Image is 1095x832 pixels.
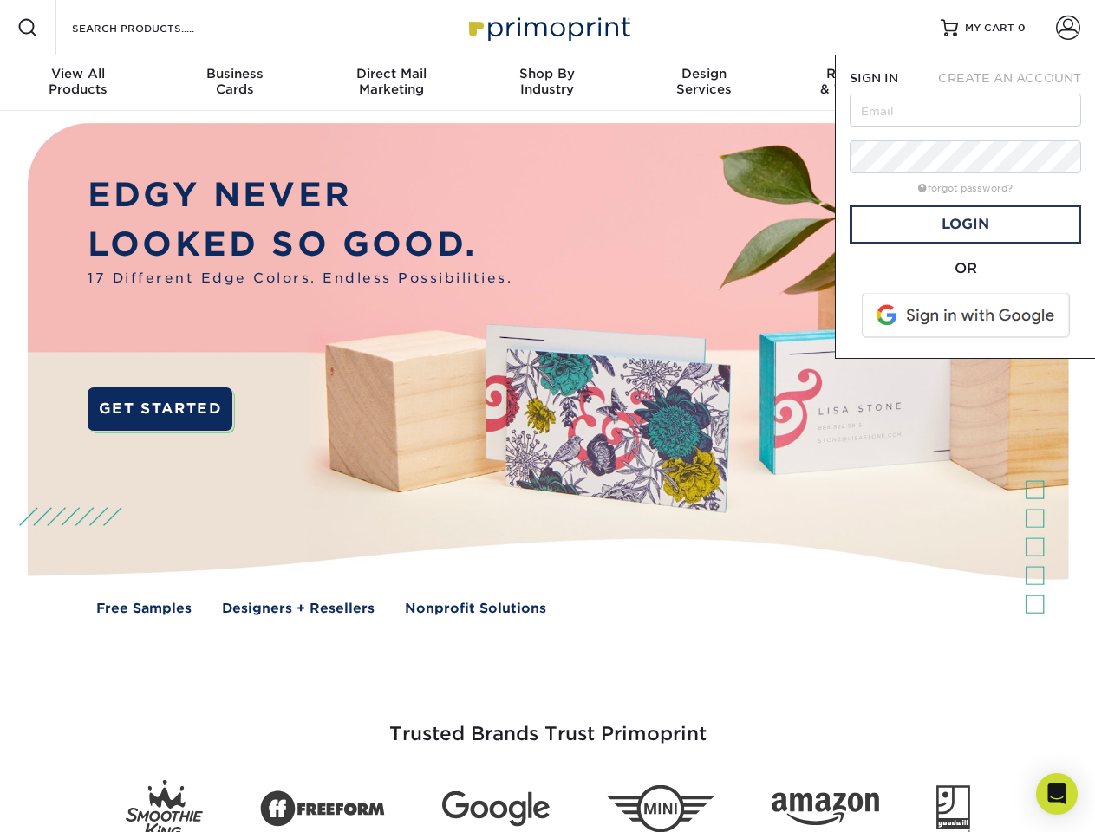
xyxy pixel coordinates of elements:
img: Primoprint [461,9,635,46]
span: MY CART [965,21,1014,36]
span: 0 [1018,22,1026,34]
span: CREATE AN ACCOUNT [938,71,1081,85]
a: Login [850,205,1081,244]
div: Services [626,66,782,97]
img: Google [442,791,550,827]
img: Amazon [772,793,879,826]
input: SEARCH PRODUCTS..... [70,17,239,38]
div: Marketing [313,66,469,97]
div: & Templates [782,66,938,97]
h3: Trusted Brands Trust Primoprint [41,681,1055,766]
span: Shop By [469,66,625,81]
div: Industry [469,66,625,97]
a: Shop ByIndustry [469,55,625,111]
a: GET STARTED [88,387,232,431]
a: Resources& Templates [782,55,938,111]
input: Email [850,94,1081,127]
a: forgot password? [918,183,1013,194]
span: Resources [782,66,938,81]
span: Design [626,66,782,81]
span: Direct Mail [313,66,469,81]
a: Free Samples [96,599,192,619]
div: OR [850,258,1081,279]
div: Open Intercom Messenger [1036,773,1078,815]
a: Nonprofit Solutions [405,599,546,619]
a: DesignServices [626,55,782,111]
span: Business [156,66,312,81]
span: 17 Different Edge Colors. Endless Possibilities. [88,269,512,289]
div: Cards [156,66,312,97]
a: BusinessCards [156,55,312,111]
p: EDGY NEVER [88,171,512,220]
img: Goodwill [936,785,970,832]
a: Direct MailMarketing [313,55,469,111]
a: Designers + Resellers [222,599,375,619]
p: LOOKED SO GOOD. [88,220,512,270]
span: SIGN IN [850,71,898,85]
